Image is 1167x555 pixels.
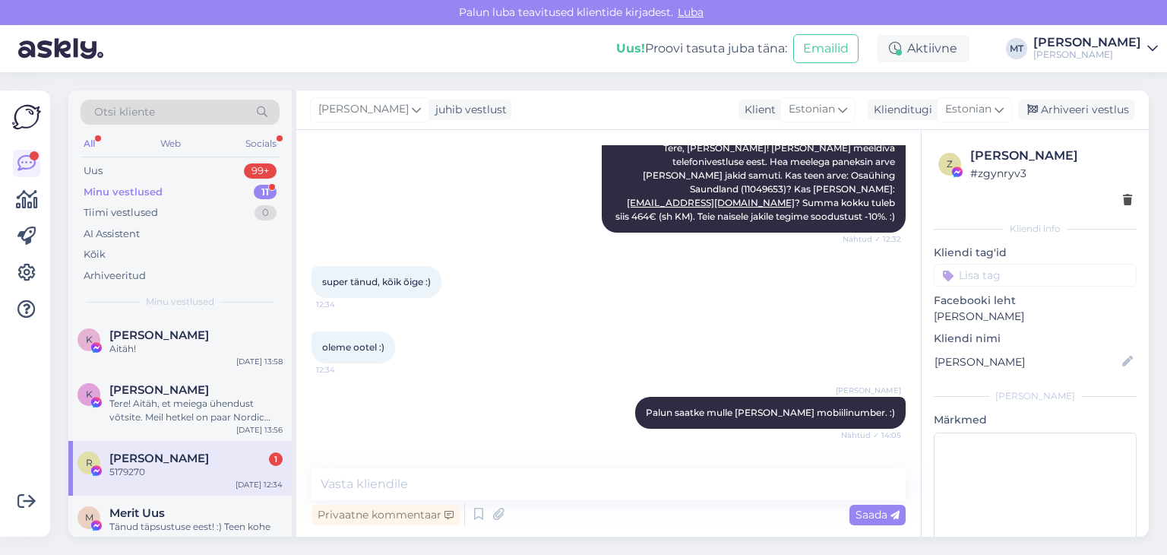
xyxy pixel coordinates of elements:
[945,101,991,118] span: Estonian
[244,163,277,179] div: 99+
[1033,36,1158,61] a: [PERSON_NAME][PERSON_NAME]
[84,205,158,220] div: Tiimi vestlused
[934,309,1137,325] p: [PERSON_NAME]
[109,520,283,547] div: Tänud täpsustuse eest! :) Teen kohe arve ära [PERSON_NAME] [PERSON_NAME].
[86,457,93,468] span: R
[81,134,98,154] div: All
[738,102,776,118] div: Klient
[1033,49,1141,61] div: [PERSON_NAME]
[236,479,283,490] div: [DATE] 12:34
[616,41,645,55] b: Uus!
[269,452,283,466] div: 1
[109,342,283,356] div: Aitäh!
[934,222,1137,236] div: Kliendi info
[429,102,507,118] div: juhib vestlust
[109,397,283,424] div: Tere! Aitäh, et meiega ühendust võtsite. Meil hetkel on paar Nordic jakki saadaval [GEOGRAPHIC_DA...
[316,364,373,376] span: 12:34
[836,385,901,396] span: [PERSON_NAME]
[312,505,460,525] div: Privaatne kommentaar
[877,35,969,62] div: Aktiivne
[84,227,140,242] div: AI Assistent
[86,334,93,345] span: K
[94,104,155,120] span: Otsi kliente
[1006,38,1027,59] div: MT
[843,233,901,245] span: Nähtud ✓ 12:32
[934,412,1137,428] p: Märkmed
[316,299,373,310] span: 12:34
[934,245,1137,261] p: Kliendi tag'id
[254,185,277,200] div: 11
[86,388,93,400] span: K
[157,134,184,154] div: Web
[934,389,1137,403] div: [PERSON_NAME]
[318,101,409,118] span: [PERSON_NAME]
[242,134,280,154] div: Socials
[109,328,209,342] span: Katrin Katrin
[934,264,1137,287] input: Lisa tag
[255,205,277,220] div: 0
[236,424,283,436] div: [DATE] 13:56
[109,465,283,479] div: 5179270
[627,197,795,208] a: [EMAIL_ADDRESS][DOMAIN_NAME]
[970,165,1132,182] div: # zgynryv3
[109,383,209,397] span: Kristel Goldšmidt
[109,506,165,520] span: Merit Uus
[236,356,283,367] div: [DATE] 13:58
[934,293,1137,309] p: Facebooki leht
[84,163,103,179] div: Uus
[793,34,859,63] button: Emailid
[84,247,106,262] div: Kõik
[322,341,384,353] span: oleme ootel :)
[84,268,146,284] div: Arhiveeritud
[947,158,953,170] span: z
[616,40,787,58] div: Proovi tasuta juba täna:
[109,452,209,465] span: Ringo Voosalu
[841,430,901,441] span: Nähtud ✓ 14:05
[322,276,431,287] span: super tänud, kõik õige :)
[146,295,214,309] span: Minu vestlused
[84,185,163,200] div: Minu vestlused
[646,407,895,418] span: Palun saatke mulle [PERSON_NAME] mobiilinumber. :)
[1033,36,1141,49] div: [PERSON_NAME]
[12,103,41,132] img: Askly Logo
[970,147,1132,165] div: [PERSON_NAME]
[935,354,1119,370] input: Lisa nimi
[868,102,932,118] div: Klienditugi
[673,5,708,19] span: Luba
[1018,100,1135,120] div: Arhiveeri vestlus
[855,508,900,522] span: Saada
[789,101,835,118] span: Estonian
[85,512,93,523] span: M
[934,331,1137,347] p: Kliendi nimi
